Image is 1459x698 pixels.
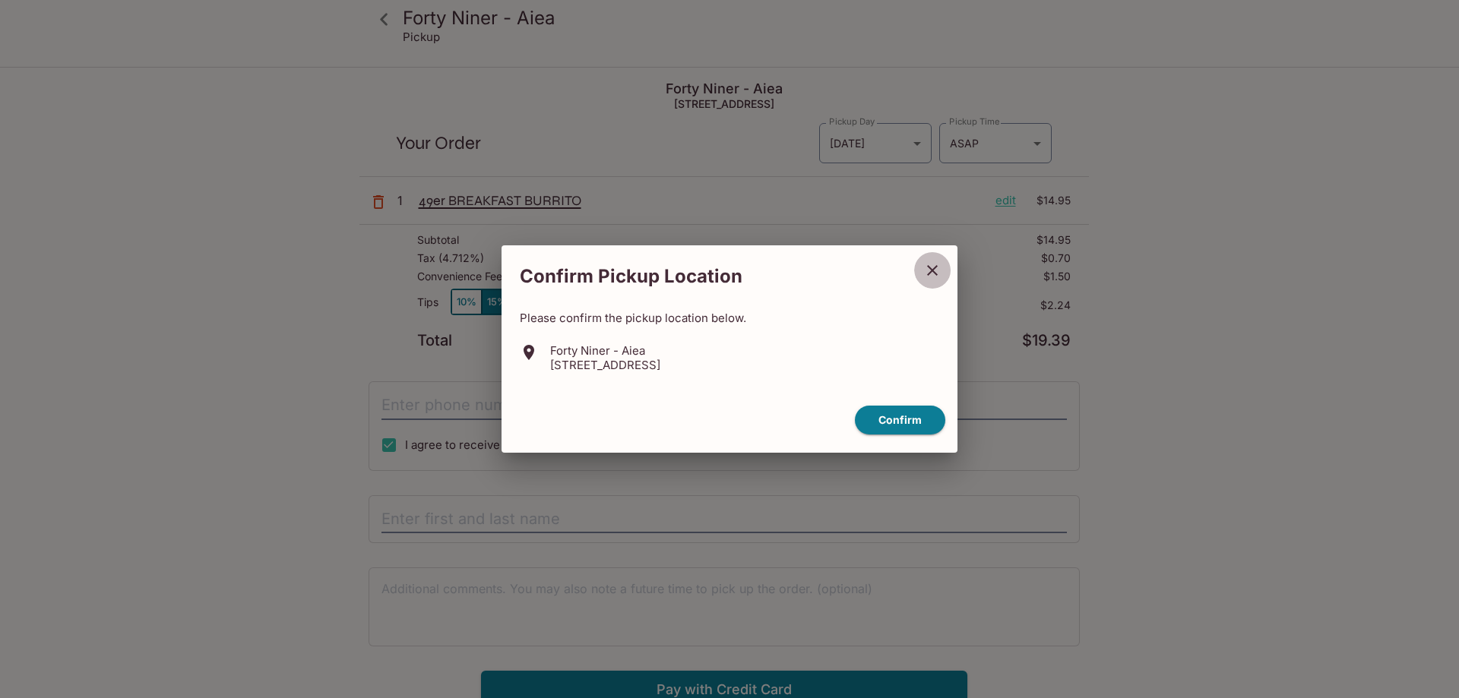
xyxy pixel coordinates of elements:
[913,251,951,289] button: close
[502,257,913,295] h2: Confirm Pickup Location
[550,343,660,358] p: Forty Niner - Aiea
[520,311,939,325] p: Please confirm the pickup location below.
[855,406,945,435] button: confirm
[550,358,660,372] p: [STREET_ADDRESS]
